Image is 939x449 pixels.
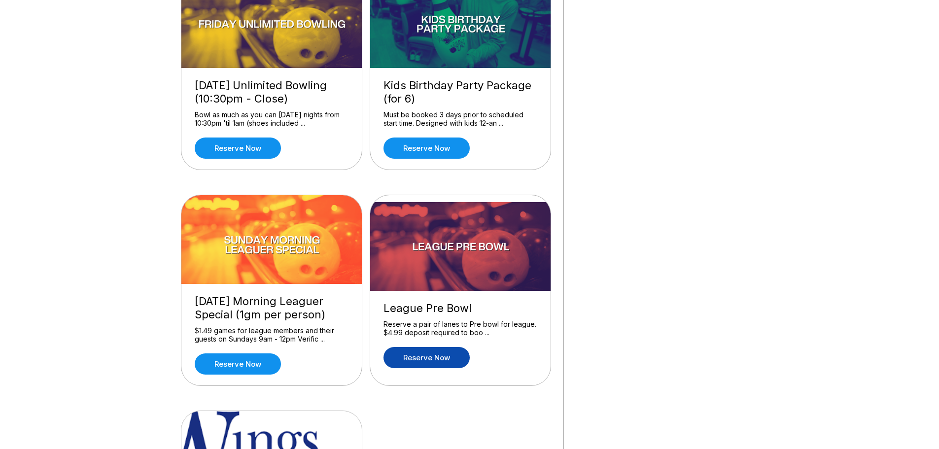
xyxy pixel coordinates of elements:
[383,320,537,337] div: Reserve a pair of lanes to Pre bowl for league. $4.99 deposit required to boo ...
[195,353,281,375] a: Reserve now
[195,110,348,128] div: Bowl as much as you can [DATE] nights from 10:30pm 'til 1am (shoes included ...
[195,295,348,321] div: [DATE] Morning Leaguer Special (1gm per person)
[195,79,348,105] div: [DATE] Unlimited Bowling (10:30pm - Close)
[195,138,281,159] a: Reserve now
[383,302,537,315] div: League Pre Bowl
[370,202,552,291] img: League Pre Bowl
[383,347,470,368] a: Reserve now
[383,79,537,105] div: Kids Birthday Party Package (for 6)
[181,195,363,284] img: Sunday Morning Leaguer Special (1gm per person)
[383,110,537,128] div: Must be booked 3 days prior to scheduled start time. Designed with kids 12-an ...
[195,326,348,344] div: $1.49 games for league members and their guests on Sundays 9am - 12pm Verific ...
[383,138,470,159] a: Reserve now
